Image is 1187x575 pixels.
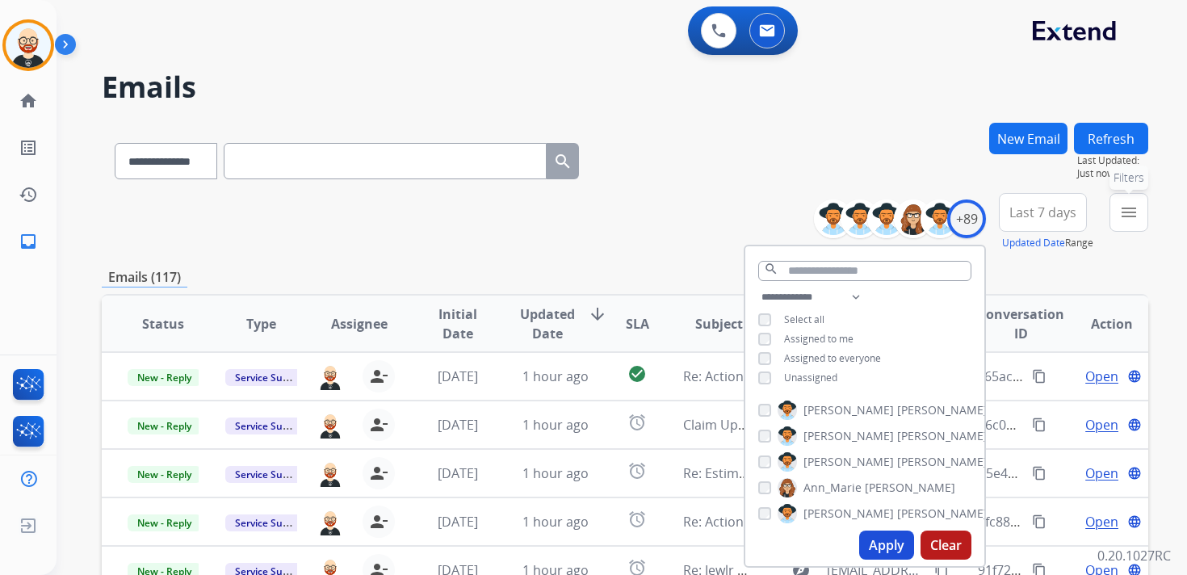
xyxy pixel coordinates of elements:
[1085,415,1118,434] span: Open
[553,152,573,171] mat-icon: search
[859,531,914,560] button: Apply
[520,304,575,343] span: Updated Date
[102,71,1148,103] h2: Emails
[19,138,38,157] mat-icon: list_alt
[1002,236,1093,250] span: Range
[897,428,988,444] span: [PERSON_NAME]
[627,510,647,529] mat-icon: alarm
[764,262,778,276] mat-icon: search
[438,367,478,385] span: [DATE]
[369,415,388,434] mat-icon: person_remove
[1085,464,1118,483] span: Open
[1114,170,1144,186] span: Filters
[897,506,988,522] span: [PERSON_NAME]
[784,313,824,326] span: Select all
[897,454,988,470] span: [PERSON_NAME]
[1077,167,1148,180] span: Just now
[438,513,478,531] span: [DATE]
[1085,367,1118,386] span: Open
[1032,514,1046,529] mat-icon: content_copy
[19,91,38,111] mat-icon: home
[588,304,607,324] mat-icon: arrow_downward
[1127,466,1142,481] mat-icon: language
[865,480,955,496] span: [PERSON_NAME]
[1109,193,1148,232] button: Filters
[1127,514,1142,529] mat-icon: language
[369,367,388,386] mat-icon: person_remove
[627,413,647,432] mat-icon: alarm
[784,332,854,346] span: Assigned to me
[522,464,589,482] span: 1 hour ago
[522,513,589,531] span: 1 hour ago
[784,371,837,384] span: Unassigned
[128,466,201,483] span: New - Reply
[999,193,1087,232] button: Last 7 days
[784,351,881,365] span: Assigned to everyone
[225,514,317,531] span: Service Support
[128,514,201,531] span: New - Reply
[128,369,201,386] span: New - Reply
[1127,369,1142,384] mat-icon: language
[128,418,201,434] span: New - Reply
[695,314,743,334] span: Subject
[522,367,589,385] span: 1 hour ago
[438,416,478,434] span: [DATE]
[626,314,649,334] span: SLA
[627,461,647,481] mat-icon: alarm
[1032,369,1046,384] mat-icon: content_copy
[317,508,343,535] img: agent-avatar
[369,464,388,483] mat-icon: person_remove
[627,364,647,384] mat-icon: check_circle
[803,402,894,418] span: [PERSON_NAME]
[1097,546,1171,565] p: 0.20.1027RC
[19,232,38,251] mat-icon: inbox
[1119,203,1139,222] mat-icon: menu
[369,512,388,531] mat-icon: person_remove
[1032,418,1046,432] mat-icon: content_copy
[522,416,589,434] span: 1 hour ago
[897,402,988,418] span: [PERSON_NAME]
[331,314,388,334] span: Assignee
[225,466,317,483] span: Service Support
[1085,512,1118,531] span: Open
[1127,418,1142,432] mat-icon: language
[225,418,317,434] span: Service Support
[422,304,493,343] span: Initial Date
[1032,466,1046,481] mat-icon: content_copy
[438,464,478,482] span: [DATE]
[246,314,276,334] span: Type
[1009,209,1076,216] span: Last 7 days
[921,531,971,560] button: Clear
[225,369,317,386] span: Service Support
[947,199,986,238] div: +89
[989,123,1067,154] button: New Email
[19,185,38,204] mat-icon: history
[1050,296,1148,352] th: Action
[1002,237,1065,250] button: Updated Date
[1074,123,1148,154] button: Refresh
[803,428,894,444] span: [PERSON_NAME]
[1077,154,1148,167] span: Last Updated:
[317,460,343,487] img: agent-avatar
[6,23,51,68] img: avatar
[683,416,819,434] span: Claim Update Request
[102,267,187,287] p: Emails (117)
[142,314,184,334] span: Status
[803,506,894,522] span: [PERSON_NAME]
[317,411,343,439] img: agent-avatar
[803,454,894,470] span: [PERSON_NAME]
[978,304,1064,343] span: Conversation ID
[317,363,343,390] img: agent-avatar
[803,480,862,496] span: Ann_Marie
